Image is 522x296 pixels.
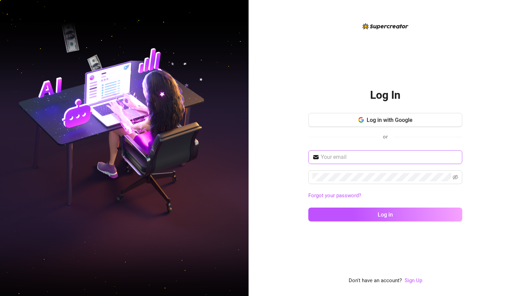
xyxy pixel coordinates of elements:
[321,153,458,161] input: Your email
[367,117,413,123] span: Log in with Google
[308,208,462,221] button: Log in
[308,192,361,199] a: Forgot your password?
[383,134,388,140] span: or
[453,174,458,180] span: eye-invisible
[370,88,400,102] h2: Log In
[405,277,422,285] a: Sign Up
[349,277,402,285] span: Don't have an account?
[308,113,462,127] button: Log in with Google
[378,211,393,218] span: Log in
[362,23,408,29] img: logo-BBDzfeDw.svg
[308,192,462,200] a: Forgot your password?
[405,277,422,284] a: Sign Up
